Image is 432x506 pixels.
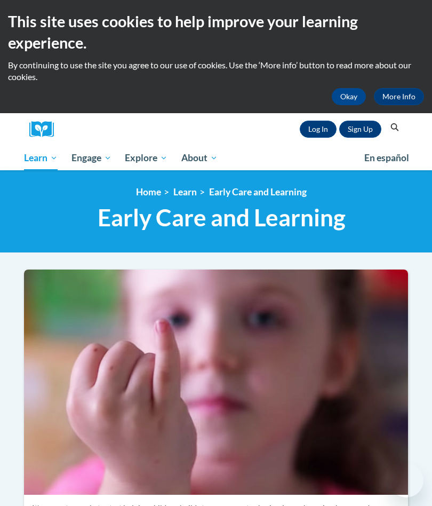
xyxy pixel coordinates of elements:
[24,152,58,164] span: Learn
[29,121,61,138] a: Cox Campus
[300,121,337,138] a: Log In
[364,152,409,163] span: En español
[8,11,424,54] h2: This site uses cookies to help improve your learning experience.
[173,186,197,197] a: Learn
[98,203,346,232] span: Early Care and Learning
[29,121,61,138] img: Logo brand
[332,88,366,105] button: Okay
[357,147,416,169] a: En español
[8,59,424,83] p: By continuing to use the site you agree to our use of cookies. Use the ‘More info’ button to read...
[174,146,225,170] a: About
[16,146,416,170] div: Main menu
[17,146,65,170] a: Learn
[389,463,423,497] iframe: Button to launch messaging window
[181,152,218,164] span: About
[209,186,307,197] a: Early Care and Learning
[339,121,381,138] a: Register
[136,186,161,197] a: Home
[65,146,118,170] a: Engage
[125,152,167,164] span: Explore
[374,88,424,105] a: More Info
[118,146,174,170] a: Explore
[71,152,111,164] span: Engage
[387,121,403,134] button: Search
